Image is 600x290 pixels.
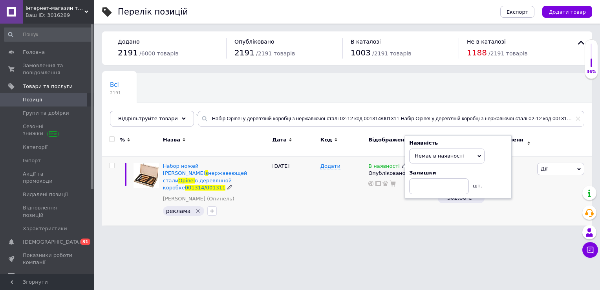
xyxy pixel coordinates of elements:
[110,111,192,118] span: Гирлянды, Декор и Осве...
[368,170,434,177] div: Опубліковано
[23,157,41,164] span: Імпорт
[320,163,340,169] span: Додати
[110,81,119,88] span: Всі
[163,170,247,183] span: нержавеющей стали
[198,111,584,127] input: Пошук по назві позиції, артикулу і пошуковим запитам
[467,39,506,45] span: Не в каталозі
[351,48,371,57] span: 1003
[134,163,159,188] img: Набор ножей из нержавеющей стали Opinel в деревянной коробке 001314/001311
[542,6,592,18] button: Додати товар
[102,103,208,133] div: Гирлянды, Декор и Освещение
[4,28,93,42] input: Пошук
[163,178,232,191] span: в деревянной коробке
[205,170,208,176] span: з
[234,39,274,45] span: Опубліковано
[541,166,547,172] span: Дії
[163,163,205,176] span: Набор ножей [PERSON_NAME]
[415,153,464,159] span: Немає в наявності
[23,204,73,218] span: Відновлення позицій
[118,8,188,16] div: Перелік позицій
[23,49,45,56] span: Головна
[118,116,178,121] span: Відфільтруйте товари
[23,239,81,246] span: [DEMOGRAPHIC_DATA]
[23,62,73,76] span: Замовлення та повідомлення
[585,69,598,75] div: 36%
[118,39,139,45] span: Додано
[23,171,73,185] span: Акції та промокоди
[23,83,73,90] span: Товари та послуги
[118,48,138,57] span: 2191
[26,5,84,12] span: Інтернет-магазин товарів для дому "МаркеТовик"
[270,157,318,226] div: [DATE]
[351,39,381,45] span: В каталозі
[23,225,67,232] span: Характеристики
[185,185,226,191] span: 001314/001311
[23,110,69,117] span: Групи та добірки
[120,136,125,143] span: %
[163,136,180,143] span: Назва
[23,96,42,103] span: Позиції
[372,50,411,57] span: / 2191 товарів
[272,136,287,143] span: Дата
[582,242,598,258] button: Чат з покупцем
[500,6,535,18] button: Експорт
[23,191,68,198] span: Видалені позиції
[447,187,472,201] span: 6.31%, 302.88 ₴
[320,136,332,143] span: Код
[163,195,234,202] a: [PERSON_NAME] (Опинель)
[178,178,195,184] span: Opinel
[23,273,43,280] span: Відгуки
[26,12,94,19] div: Ваш ID: 3016289
[80,239,90,245] span: 31
[467,48,487,57] span: 1188
[409,169,507,176] div: Залишки
[139,50,178,57] span: / 6000 товарів
[166,208,191,214] span: реклама
[23,144,48,151] span: Категорії
[110,90,121,96] span: 2191
[409,139,507,147] div: Наявність
[368,136,411,143] span: Відображення
[256,50,295,57] span: / 2191 товарів
[507,9,529,15] span: Експорт
[234,48,254,57] span: 2191
[163,163,247,191] a: Набор ножей [PERSON_NAME]знержавеющей сталиOpinelв деревянной коробке001314/001311
[368,163,400,171] span: В наявності
[488,50,527,57] span: / 2191 товарів
[195,208,201,214] svg: Видалити мітку
[469,178,485,189] div: шт.
[23,123,73,137] span: Сезонні знижки
[23,252,73,266] span: Показники роботи компанії
[549,9,586,15] span: Додати товар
